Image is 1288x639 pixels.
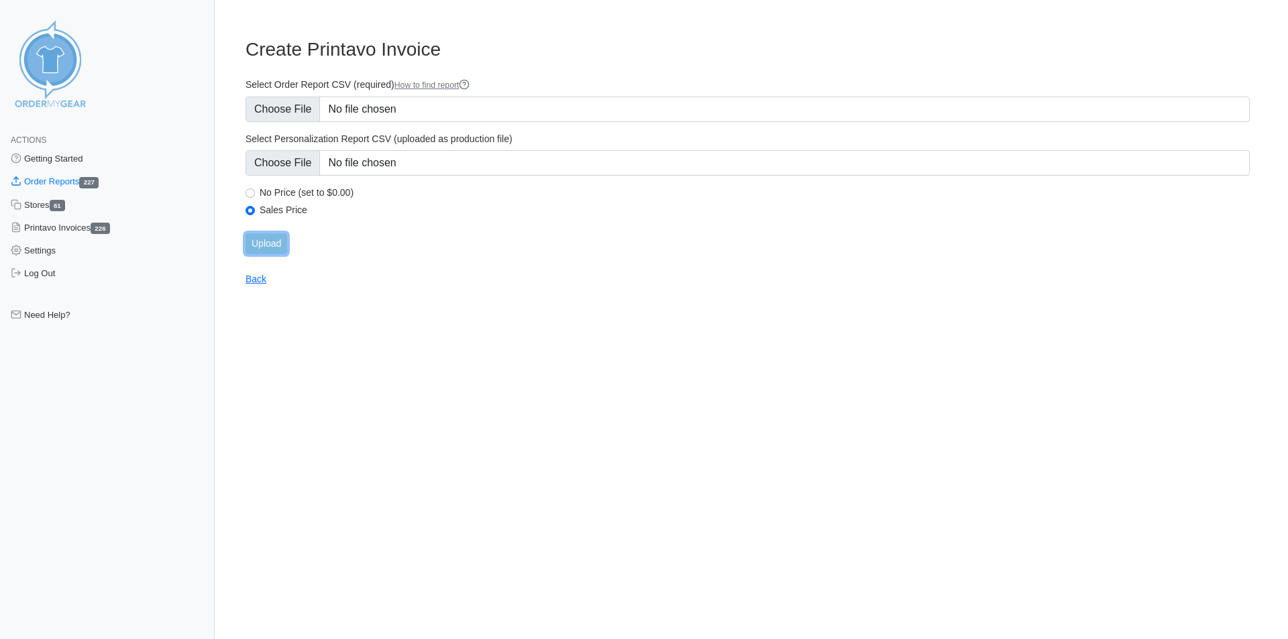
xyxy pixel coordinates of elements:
span: 227 [79,177,99,188]
span: 61 [50,200,66,211]
label: No Price (set to $0.00) [260,186,1250,198]
h3: Create Printavo Invoice [246,38,1250,61]
span: 226 [91,223,110,234]
label: Select Order Report CSV (required) [246,78,1250,91]
span: Actions [11,135,46,145]
a: How to find report [394,80,470,90]
label: Sales Price [260,204,1250,216]
label: Select Personalization Report CSV (uploaded as production file) [246,133,1250,145]
a: Back [246,274,266,284]
input: Upload [246,233,287,254]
